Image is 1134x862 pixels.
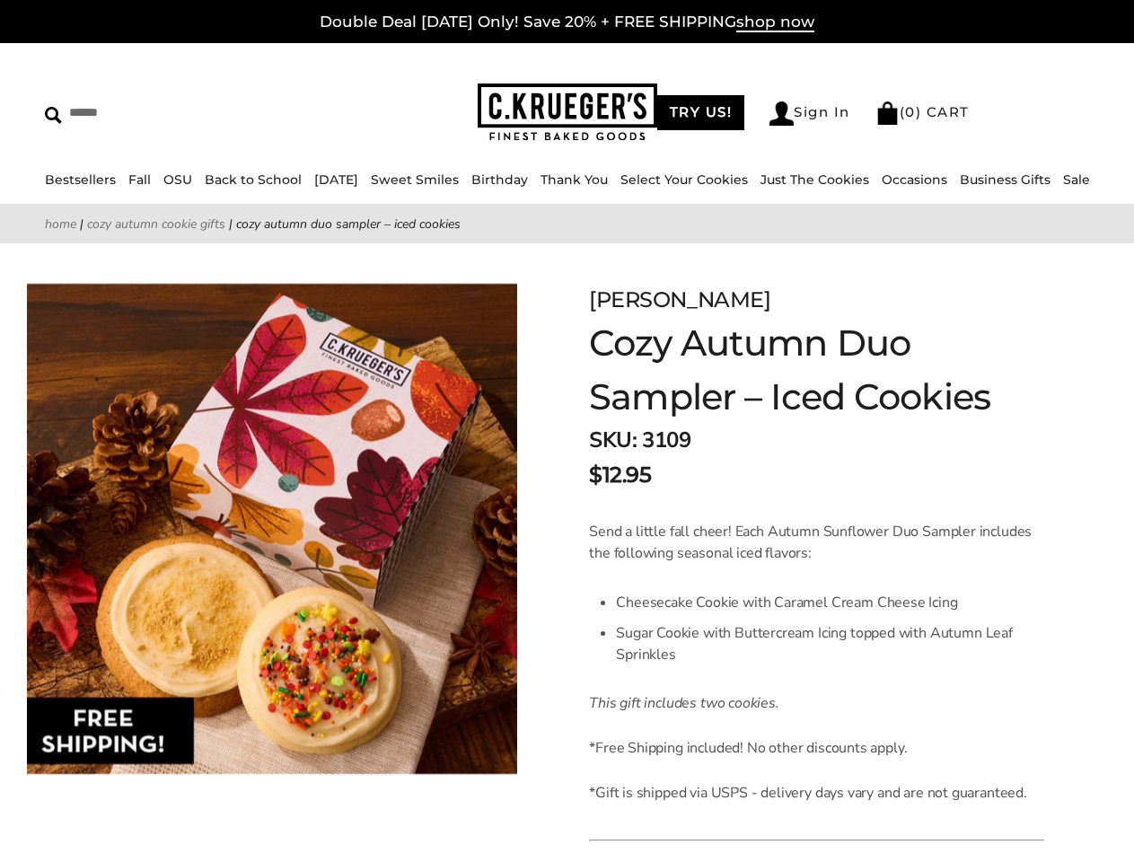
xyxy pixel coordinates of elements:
[589,782,1044,804] p: *Gift is shipped via USPS - delivery days vary and are not guaranteed.
[589,693,779,713] em: This gift includes two cookies.
[45,215,76,233] a: Home
[960,172,1050,188] a: Business Gifts
[642,426,690,454] span: 3109
[620,172,748,188] a: Select Your Cookies
[589,459,651,491] span: $12.95
[736,13,814,32] span: shop now
[616,587,1044,618] li: Cheesecake Cookie with Caramel Cream Cheese Icing
[905,103,916,120] span: 0
[589,284,1044,316] div: [PERSON_NAME]
[314,172,358,188] a: [DATE]
[45,172,116,188] a: Bestsellers
[45,99,284,127] input: Search
[541,172,608,188] a: Thank You
[45,214,1089,234] nav: breadcrumbs
[229,215,233,233] span: |
[760,172,869,188] a: Just The Cookies
[1063,172,1090,188] a: Sale
[589,521,1044,564] p: Send a little fall cheer! Each Autumn Sunflower Duo Sampler includes the following seasonal iced ...
[320,13,814,32] a: Double Deal [DATE] Only! Save 20% + FREE SHIPPINGshop now
[589,316,1044,424] h1: Cozy Autumn Duo Sampler – Iced Cookies
[769,101,794,126] img: Account
[128,172,151,188] a: Fall
[471,172,528,188] a: Birthday
[769,101,850,126] a: Sign In
[616,618,1044,670] li: Sugar Cookie with Buttercream Icing topped with Autumn Leaf Sprinkles
[205,172,302,188] a: Back to School
[882,172,947,188] a: Occasions
[875,101,900,125] img: Bag
[589,426,637,454] strong: SKU:
[478,84,657,142] img: C.KRUEGER'S
[875,103,970,120] a: (0) CART
[80,215,84,233] span: |
[163,172,192,188] a: OSU
[589,737,1044,759] p: *Free Shipping included! No other discounts apply.
[371,172,459,188] a: Sweet Smiles
[657,95,745,130] a: TRY US!
[87,215,225,233] a: Cozy Autumn Cookie Gifts
[236,215,461,233] span: Cozy Autumn Duo Sampler – Iced Cookies
[27,284,517,774] img: Cozy Autumn Duo Sampler – Iced Cookies
[45,107,62,124] img: Search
